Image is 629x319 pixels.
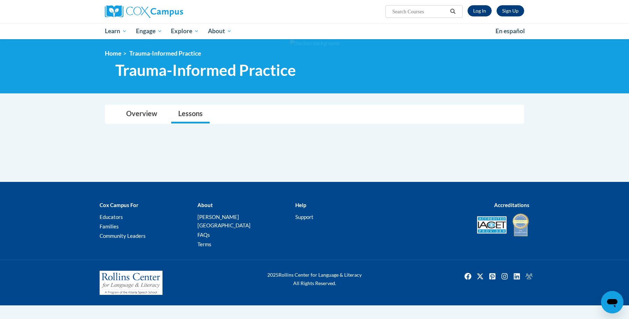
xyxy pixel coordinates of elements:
[197,241,211,247] a: Terms
[499,271,510,282] img: Instagram icon
[129,50,201,57] span: Trauma-Informed Practice
[166,23,203,39] a: Explore
[100,23,131,39] a: Learn
[119,105,164,123] a: Overview
[497,5,524,16] a: Register
[197,232,210,238] a: FAQs
[105,50,121,57] a: Home
[267,272,279,278] span: 2025
[105,5,238,18] a: Cox Campus
[512,213,529,237] img: IDA® Accredited
[100,223,119,229] a: Families
[136,27,162,35] span: Engage
[100,233,146,239] a: Community Leaders
[131,23,167,39] a: Engage
[494,202,529,208] b: Accreditations
[241,271,388,288] div: Rollins Center for Language & Literacy All Rights Reserved.
[105,5,183,18] img: Cox Campus
[487,271,498,282] img: Pinterest icon
[499,271,510,282] a: Instagram
[523,271,535,282] img: Facebook group icon
[477,216,507,234] img: Accredited IACET® Provider
[295,202,306,208] b: Help
[203,23,236,39] a: About
[208,27,232,35] span: About
[100,214,123,220] a: Educators
[601,291,623,313] iframe: Button to launch messaging window
[496,27,525,35] span: En español
[475,271,486,282] img: Twitter icon
[448,7,458,16] button: Search
[511,271,522,282] a: Linkedin
[100,271,162,295] img: Rollins Center for Language & Literacy - A Program of the Atlanta Speech School
[295,214,313,220] a: Support
[171,27,199,35] span: Explore
[392,7,448,16] input: Search Courses
[462,271,473,282] a: Facebook
[511,271,522,282] img: LinkedIn icon
[100,202,138,208] b: Cox Campus For
[290,40,339,47] img: Section background
[105,27,127,35] span: Learn
[197,202,213,208] b: About
[197,214,251,228] a: [PERSON_NAME][GEOGRAPHIC_DATA]
[523,271,535,282] a: Facebook Group
[491,24,529,38] a: En español
[475,271,486,282] a: Twitter
[171,105,210,123] a: Lessons
[462,271,473,282] img: Facebook icon
[468,5,492,16] a: Log In
[115,61,296,79] span: Trauma-Informed Practice
[94,23,535,39] div: Main menu
[487,271,498,282] a: Pinterest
